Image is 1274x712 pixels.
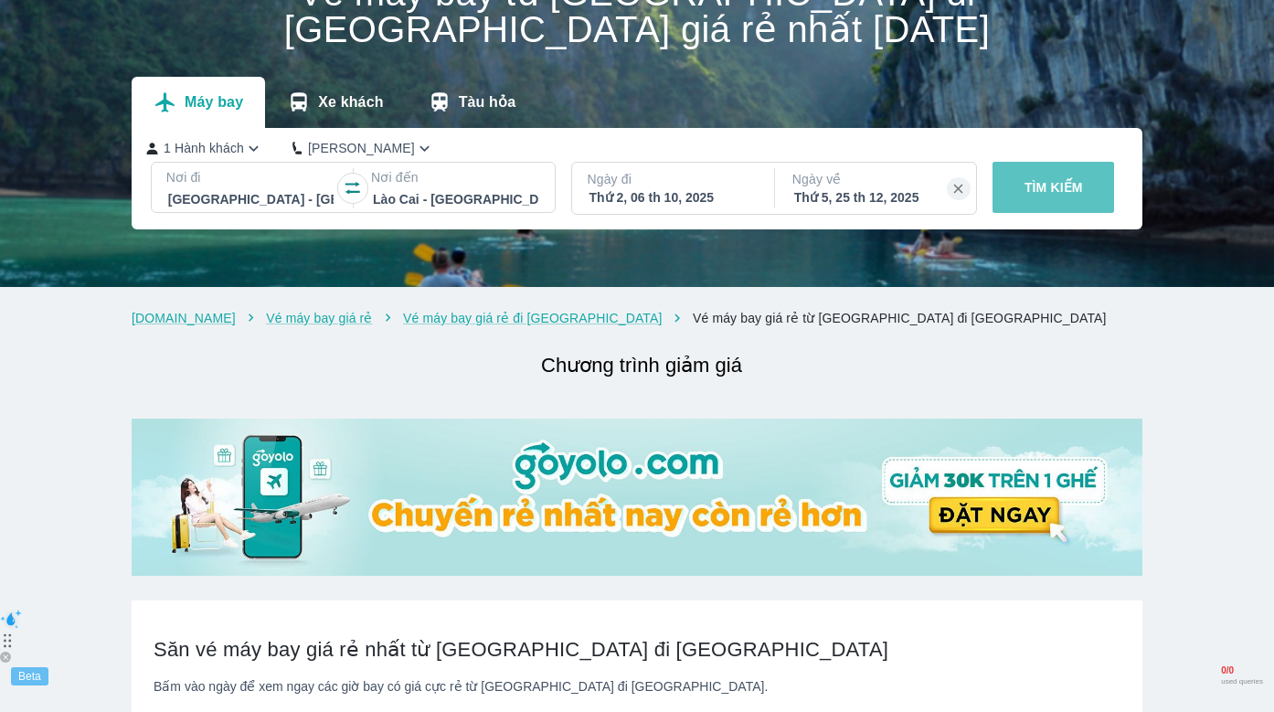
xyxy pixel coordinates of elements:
[993,162,1114,213] button: TÌM KIẾM
[146,139,263,158] button: 1 Hành khách
[1221,677,1263,686] span: used queries
[141,349,1142,382] h2: Chương trình giảm giá
[589,188,754,207] div: Thứ 2, 06 th 10, 2025
[11,667,48,685] div: Beta
[166,168,335,186] p: Nơi đi
[164,139,244,157] p: 1 Hành khách
[308,139,415,157] p: [PERSON_NAME]
[693,311,1107,325] a: Vé máy bay giá rẻ từ [GEOGRAPHIC_DATA] đi [GEOGRAPHIC_DATA]
[794,188,960,207] div: Thứ 5, 25 th 12, 2025
[154,637,1120,663] h2: Săn vé máy bay giá rẻ nhất từ [GEOGRAPHIC_DATA] đi [GEOGRAPHIC_DATA]
[185,93,243,112] p: Máy bay
[132,77,537,128] div: transportation tabs
[1025,178,1083,197] p: TÌM KIẾM
[792,170,961,188] p: Ngày về
[1221,665,1263,677] span: 0 / 0
[154,677,1120,696] div: Bấm vào ngày để xem ngay các giờ bay có giá cực rẻ từ [GEOGRAPHIC_DATA] đi [GEOGRAPHIC_DATA].
[459,93,516,112] p: Tàu hỏa
[318,93,383,112] p: Xe khách
[132,311,236,325] a: [DOMAIN_NAME]
[587,170,756,188] p: Ngày đi
[132,309,1142,327] nav: breadcrumb
[266,311,372,325] a: Vé máy bay giá rẻ
[292,139,434,158] button: [PERSON_NAME]
[371,168,540,186] p: Nơi đến
[403,311,662,325] a: Vé máy bay giá rẻ đi [GEOGRAPHIC_DATA]
[132,419,1142,576] img: banner-home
